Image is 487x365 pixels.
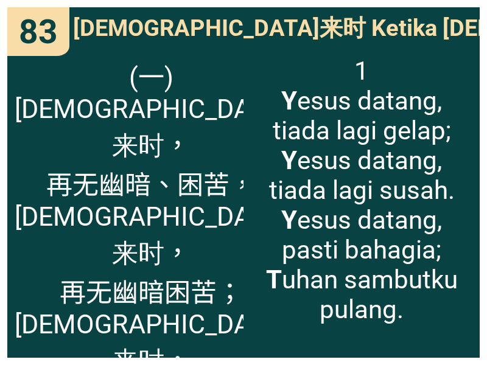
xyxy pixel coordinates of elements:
[266,265,282,294] b: T
[19,12,58,51] span: 83
[281,205,297,235] b: Y
[281,145,297,175] b: Y
[251,56,472,324] span: 1 esus datang, tiada lagi gelap; esus datang, tiada lagi susah. esus datang, pasti bahagia; uhan ...
[281,86,297,116] b: Y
